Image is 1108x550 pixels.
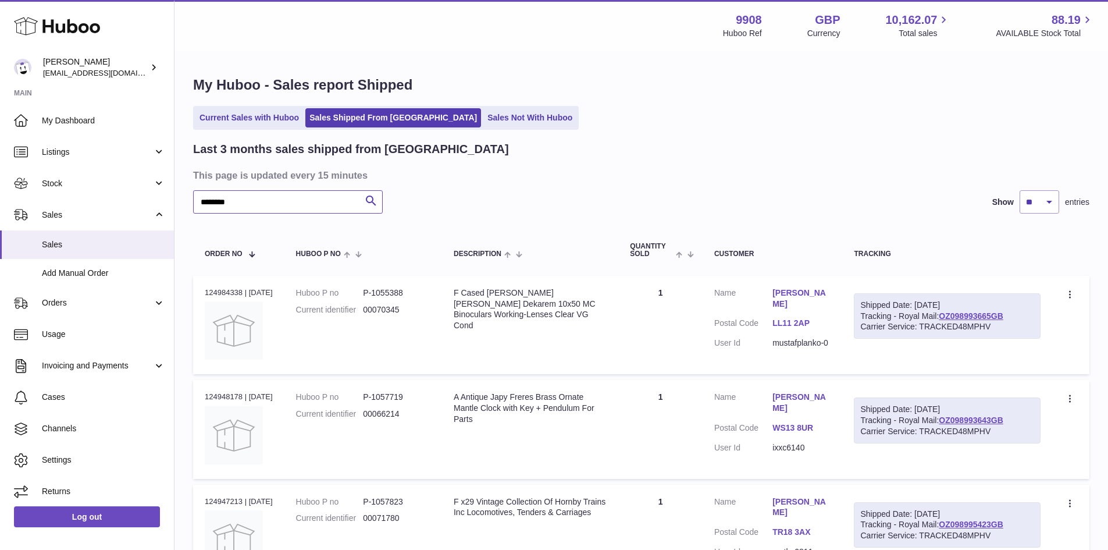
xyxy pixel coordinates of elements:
dt: Name [714,392,772,417]
div: [PERSON_NAME] [43,56,148,79]
dt: Postal Code [714,423,772,437]
td: 1 [618,276,703,374]
span: Add Manual Order [42,268,165,279]
div: 124984338 | [DATE] [205,288,273,298]
div: Shipped Date: [DATE] [860,404,1034,415]
div: F x29 Vintage Collection Of Hornby Trains Inc Locomotives, Tenders & Carriages [454,496,607,519]
span: AVAILABLE Stock Total [996,28,1094,39]
div: Carrier Service: TRACKED48MPHV [860,530,1034,541]
dt: User Id [714,338,772,349]
h2: Last 3 months sales shipped from [GEOGRAPHIC_DATA] [193,141,509,157]
a: OZ098993665GB [939,311,1003,321]
img: no-photo.jpg [205,406,263,464]
span: Returns [42,486,165,497]
dt: Current identifier [296,304,364,315]
label: Show [992,197,1014,208]
span: Huboo P no [296,250,341,258]
a: 88.19 AVAILABLE Stock Total [996,12,1094,39]
span: Invoicing and Payments [42,360,153,371]
a: TR18 3AX [772,527,831,538]
span: Order No [205,250,243,258]
div: 124948178 | [DATE] [205,392,273,402]
dt: Name [714,496,772,521]
a: Current Sales with Huboo [195,108,303,127]
dd: ixxc6140 [772,442,831,453]
dd: P-1057823 [363,496,430,508]
a: WS13 8UR [772,423,831,434]
dt: Huboo P no [296,496,364,508]
span: 88.19 [1052,12,1081,28]
div: Customer [714,250,831,258]
dd: P-1055388 [363,288,430,299]
a: [PERSON_NAME] [772,392,831,414]
dd: mustafplanko-0 [772,338,831,349]
dt: User Id [714,442,772,453]
a: Log out [14,506,160,527]
a: [PERSON_NAME] [772,288,831,310]
h3: This page is updated every 15 minutes [193,169,1086,182]
div: Tracking - Royal Mail: [854,398,1041,443]
span: My Dashboard [42,115,165,126]
span: Sales [42,239,165,250]
a: [PERSON_NAME] [772,496,831,519]
span: Orders [42,297,153,308]
div: Tracking [854,250,1041,258]
h1: My Huboo - Sales report Shipped [193,76,1089,94]
span: 10,162.07 [885,12,937,28]
span: Cases [42,392,165,403]
div: A Antique Japy Freres Brass Ornate Mantle Clock with Key + Pendulum For Parts [454,392,607,425]
dd: P-1057719 [363,392,430,403]
dt: Current identifier [296,409,364,420]
span: Total sales [899,28,950,39]
dd: 00066214 [363,409,430,420]
dt: Postal Code [714,318,772,332]
div: Huboo Ref [723,28,762,39]
a: LL11 2AP [772,318,831,329]
a: Sales Not With Huboo [483,108,576,127]
span: Sales [42,210,153,221]
div: F Cased [PERSON_NAME] [PERSON_NAME] Dekarem 10x50 MC Binoculars Working-Lenses Clear VG Cond [454,288,607,332]
div: 124947213 | [DATE] [205,496,273,507]
dd: 00071780 [363,513,430,524]
dt: Name [714,288,772,313]
a: OZ098993643GB [939,416,1003,425]
dt: Huboo P no [296,392,364,403]
div: Tracking - Royal Mail: [854,293,1041,339]
span: Description [454,250,501,258]
strong: GBP [815,12,840,28]
img: no-photo.jpg [205,301,263,360]
a: OZ098995423GB [939,520,1003,529]
span: entries [1065,197,1089,208]
a: 10,162.07 Total sales [885,12,950,39]
div: Carrier Service: TRACKED48MPHV [860,321,1034,332]
a: Sales Shipped From [GEOGRAPHIC_DATA] [305,108,481,127]
div: Carrier Service: TRACKED48MPHV [860,426,1034,437]
span: Settings [42,455,165,466]
div: Shipped Date: [DATE] [860,300,1034,311]
div: Shipped Date: [DATE] [860,509,1034,520]
strong: 9908 [736,12,762,28]
dt: Current identifier [296,513,364,524]
span: Stock [42,178,153,189]
span: [EMAIL_ADDRESS][DOMAIN_NAME] [43,68,171,77]
span: Usage [42,329,165,340]
div: Tracking - Royal Mail: [854,502,1041,548]
dt: Huboo P no [296,288,364,299]
span: Channels [42,423,165,434]
img: tbcollectables@hotmail.co.uk [14,59,31,76]
dd: 00070345 [363,304,430,315]
dt: Postal Code [714,527,772,541]
span: Quantity Sold [630,243,672,258]
span: Listings [42,147,153,158]
div: Currency [807,28,840,39]
td: 1 [618,380,703,478]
